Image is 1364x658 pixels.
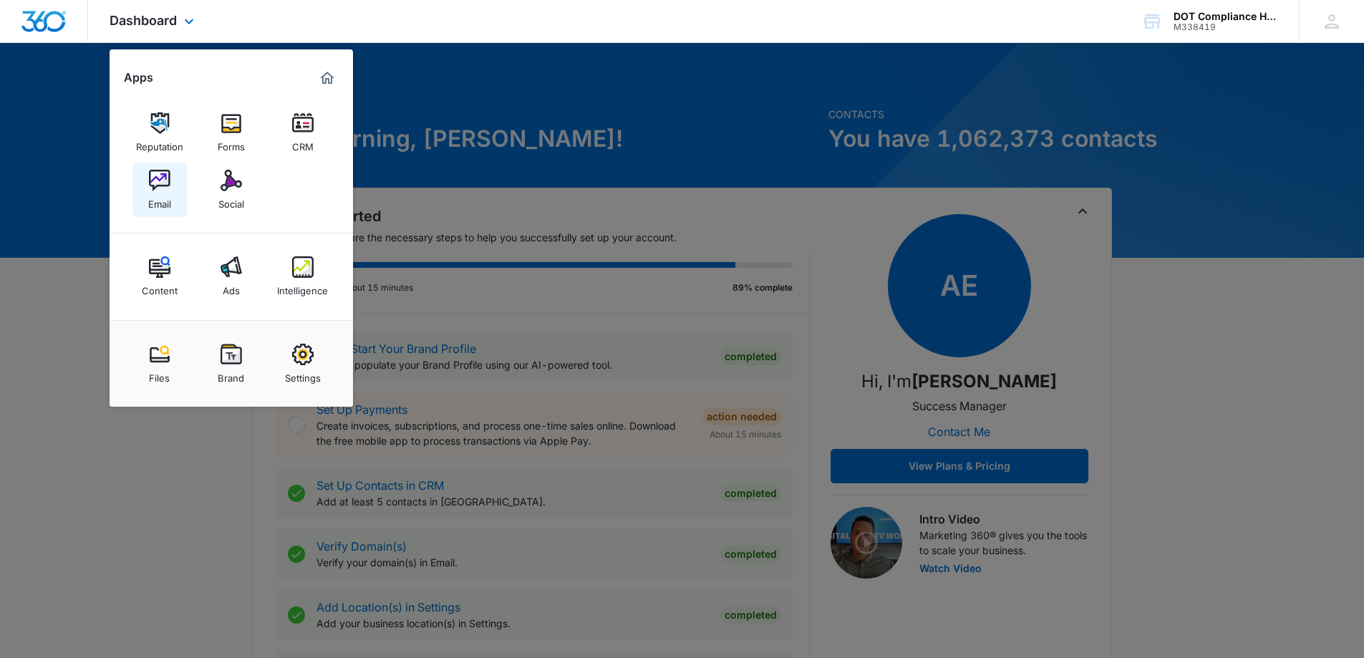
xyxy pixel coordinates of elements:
[204,337,258,391] a: Brand
[148,191,171,210] div: Email
[132,249,187,304] a: Content
[1174,22,1278,32] div: account id
[132,105,187,160] a: Reputation
[276,105,330,160] a: CRM
[276,249,330,304] a: Intelligence
[218,191,244,210] div: Social
[218,365,244,384] div: Brand
[136,134,183,153] div: Reputation
[204,249,258,304] a: Ads
[149,365,170,384] div: Files
[316,67,339,89] a: Marketing 360® Dashboard
[132,337,187,391] a: Files
[223,278,240,296] div: Ads
[285,365,321,384] div: Settings
[132,163,187,217] a: Email
[276,337,330,391] a: Settings
[292,134,314,153] div: CRM
[124,71,153,84] h2: Apps
[218,134,245,153] div: Forms
[277,278,328,296] div: Intelligence
[110,13,177,28] span: Dashboard
[204,163,258,217] a: Social
[204,105,258,160] a: Forms
[1174,11,1278,22] div: account name
[142,278,178,296] div: Content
